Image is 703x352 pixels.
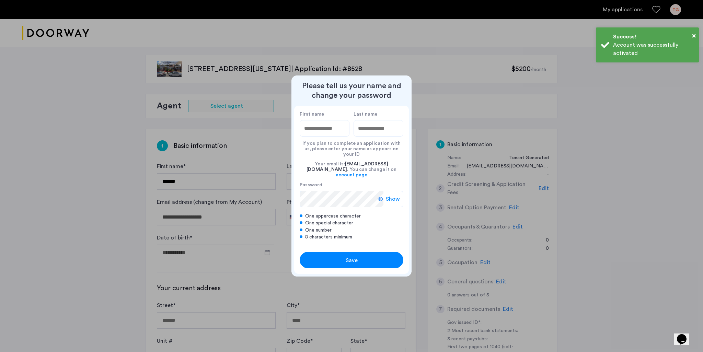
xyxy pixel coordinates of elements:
[307,162,388,172] span: [EMAIL_ADDRESS][DOMAIN_NAME]
[692,32,696,39] span: ×
[300,213,403,220] div: One uppercase character
[354,111,403,117] label: Last name
[300,111,349,117] label: First name
[300,137,403,157] div: If you plan to complete an application with us, please enter your name as appears on your ID
[300,182,383,188] label: Password
[300,252,403,268] button: button
[336,172,367,178] a: account page
[294,81,409,100] h2: Please tell us your name and change your password
[300,157,403,182] div: Your email is: . You can change it on
[692,31,696,41] button: Close
[300,227,403,234] div: One number
[300,220,403,226] div: One special character
[386,195,400,203] span: Show
[300,234,403,240] div: 8 characters minimum
[674,325,696,345] iframe: chat widget
[613,41,694,57] div: Account was successfully activated
[613,33,694,41] div: Success!
[346,256,358,265] span: Save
